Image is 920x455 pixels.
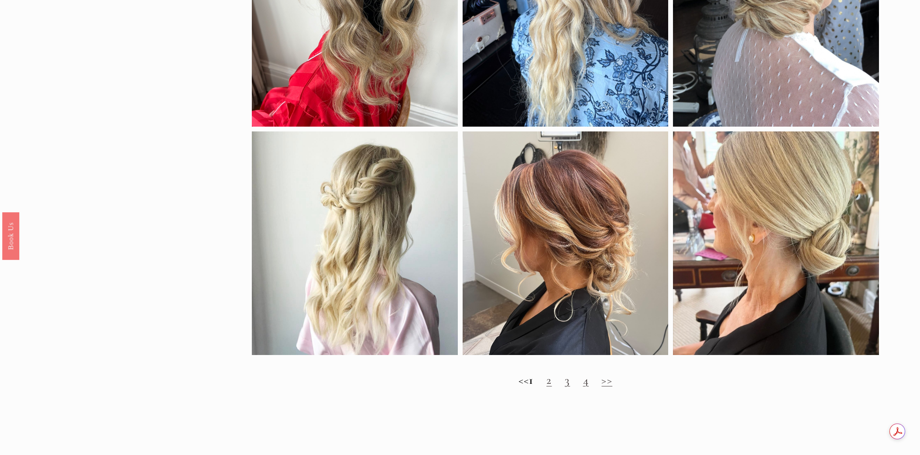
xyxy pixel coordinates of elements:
a: 2 [546,373,552,387]
a: Book Us [2,212,19,260]
h2: << [252,373,879,387]
strong: 1 [529,373,533,387]
a: 4 [583,373,589,387]
a: 3 [565,373,570,387]
a: >> [601,373,612,387]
